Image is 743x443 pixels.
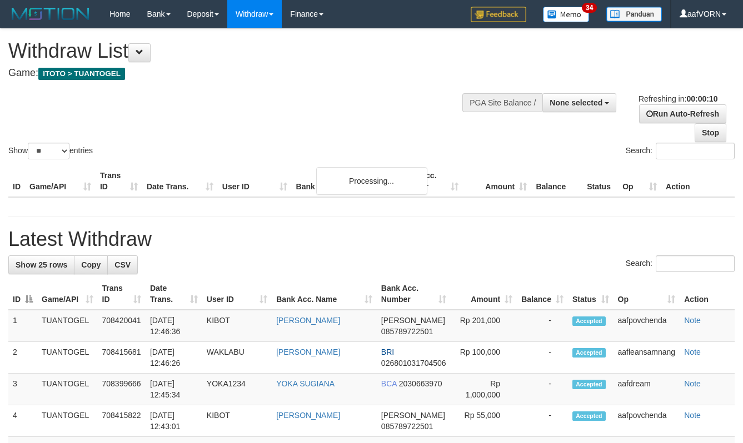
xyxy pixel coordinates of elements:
[25,165,96,197] th: Game/API
[276,348,340,356] a: [PERSON_NAME]
[8,68,484,79] h4: Game:
[37,310,98,342] td: TUANTOGEL
[316,167,427,195] div: Processing...
[572,380,606,389] span: Accepted
[686,94,717,103] strong: 00:00:10
[517,278,568,310] th: Balance: activate to sort column ascending
[614,278,680,310] th: Op: activate to sort column ascending
[37,405,98,437] td: TUANTOGEL
[399,379,442,388] span: Copy 2030663970 to clipboard
[517,310,568,342] td: -
[146,278,202,310] th: Date Trans.: activate to sort column ascending
[572,411,606,421] span: Accepted
[8,6,93,22] img: MOTION_logo.png
[614,374,680,405] td: aafdream
[107,255,138,274] a: CSV
[582,165,618,197] th: Status
[146,342,202,374] td: [DATE] 12:46:26
[471,7,526,22] img: Feedback.jpg
[276,316,340,325] a: [PERSON_NAME]
[542,93,616,112] button: None selected
[614,405,680,437] td: aafpovchenda
[142,165,218,197] th: Date Trans.
[98,342,146,374] td: 708415681
[37,342,98,374] td: TUANTOGEL
[202,342,272,374] td: WAKLABU
[202,310,272,342] td: KIBOT
[606,7,662,22] img: panduan.png
[684,316,701,325] a: Note
[614,310,680,342] td: aafpovchenda
[8,143,93,159] label: Show entries
[218,165,292,197] th: User ID
[517,342,568,374] td: -
[543,7,590,22] img: Button%20Memo.svg
[146,310,202,342] td: [DATE] 12:46:36
[114,260,131,269] span: CSV
[202,278,272,310] th: User ID: activate to sort column ascending
[451,405,517,437] td: Rp 55,000
[381,422,433,431] span: Copy 085789722501 to clipboard
[96,165,142,197] th: Trans ID
[98,374,146,405] td: 708399666
[626,255,735,272] label: Search:
[680,278,735,310] th: Action
[582,3,597,13] span: 34
[276,411,340,420] a: [PERSON_NAME]
[276,379,335,388] a: YOKA SUGIANA
[639,104,726,123] a: Run Auto-Refresh
[74,255,108,274] a: Copy
[684,411,701,420] a: Note
[8,40,484,62] h1: Withdraw List
[8,405,37,437] td: 4
[377,278,451,310] th: Bank Acc. Number: activate to sort column ascending
[37,278,98,310] th: Game/API: activate to sort column ascending
[550,98,602,107] span: None selected
[451,342,517,374] td: Rp 100,000
[8,228,735,250] h1: Latest Withdraw
[568,278,614,310] th: Status: activate to sort column ascending
[202,374,272,405] td: YOKA1234
[451,310,517,342] td: Rp 201,000
[8,165,25,197] th: ID
[8,310,37,342] td: 1
[661,165,735,197] th: Action
[463,165,531,197] th: Amount
[98,405,146,437] td: 708415822
[8,255,74,274] a: Show 25 rows
[656,143,735,159] input: Search:
[38,68,125,80] span: ITOTO > TUANTOGEL
[684,379,701,388] a: Note
[146,374,202,405] td: [DATE] 12:45:34
[531,165,582,197] th: Balance
[8,278,37,310] th: ID: activate to sort column descending
[8,342,37,374] td: 2
[618,165,661,197] th: Op
[381,359,446,368] span: Copy 026801031704506 to clipboard
[695,123,726,142] a: Stop
[98,310,146,342] td: 708420041
[272,278,377,310] th: Bank Acc. Name: activate to sort column ascending
[146,405,202,437] td: [DATE] 12:43:01
[517,374,568,405] td: -
[381,411,445,420] span: [PERSON_NAME]
[656,255,735,272] input: Search:
[517,405,568,437] td: -
[381,316,445,325] span: [PERSON_NAME]
[572,348,606,358] span: Accepted
[639,94,717,103] span: Refreshing in:
[16,260,67,269] span: Show 25 rows
[381,379,397,388] span: BCA
[614,342,680,374] td: aafleansamnang
[451,278,517,310] th: Amount: activate to sort column ascending
[462,93,542,112] div: PGA Site Balance /
[8,374,37,405] td: 3
[81,260,101,269] span: Copy
[202,405,272,437] td: KIBOT
[395,165,463,197] th: Bank Acc. Number
[572,316,606,326] span: Accepted
[451,374,517,405] td: Rp 1,000,000
[381,348,394,356] span: BRI
[28,143,69,159] select: Showentries
[292,165,395,197] th: Bank Acc. Name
